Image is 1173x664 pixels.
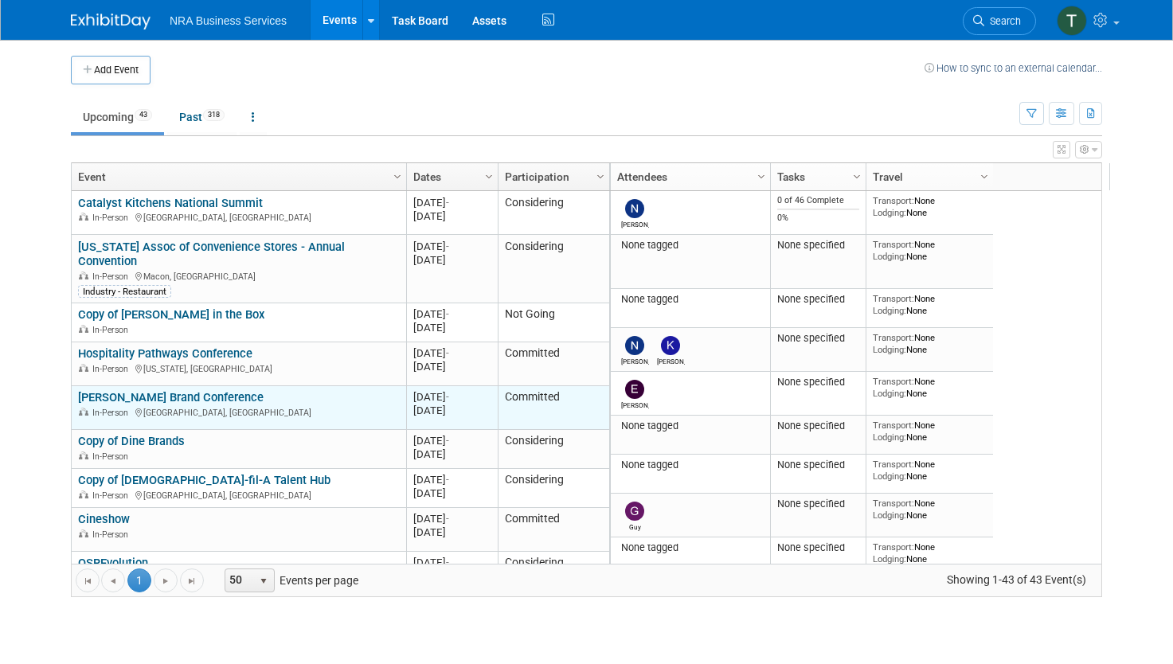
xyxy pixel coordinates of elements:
span: Column Settings [850,170,863,183]
div: [DATE] [413,346,491,360]
td: Committed [498,342,609,386]
a: Go to the previous page [101,568,125,592]
span: - [446,513,449,525]
a: Copy of Dine Brands [78,434,185,448]
a: Dates [413,163,487,190]
a: Go to the first page [76,568,100,592]
button: Add Event [71,56,151,84]
span: Lodging: [873,388,906,399]
div: None specified [777,376,860,389]
img: Neeley Carlson [625,336,644,355]
img: In-Person Event [79,490,88,498]
td: Considering [498,552,609,591]
a: Catalyst Kitchens National Summit [78,196,263,210]
span: - [446,308,449,320]
img: In-Person Event [79,451,88,459]
span: Go to the first page [81,575,94,588]
span: 43 [135,109,152,121]
a: Go to the next page [154,568,178,592]
div: Elizabeth Rice [621,399,649,409]
div: [DATE] [413,434,491,447]
div: Industry - Restaurant [78,285,171,298]
span: Transport: [873,498,914,509]
div: 0 of 46 Complete [777,195,860,206]
div: [DATE] [413,525,491,539]
div: [DATE] [413,447,491,461]
a: Copy of [DEMOGRAPHIC_DATA]-fil-A Talent Hub [78,473,330,487]
div: Neeley Carlson [621,218,649,228]
span: In-Person [92,325,133,335]
div: None None [873,420,987,443]
a: How to sync to an external calendar... [925,62,1102,74]
a: Cineshow [78,512,130,526]
a: Travel [873,163,983,190]
span: Lodging: [873,510,906,521]
div: None None [873,498,987,521]
span: Lodging: [873,471,906,482]
span: In-Person [92,271,133,282]
a: Column Settings [849,163,866,187]
span: Transport: [873,195,914,206]
a: [US_STATE] Assoc of Convenience Stores - Annual Convention [78,240,345,269]
a: Past318 [167,102,237,132]
span: - [446,197,449,209]
a: Attendees [617,163,760,190]
span: - [446,474,449,486]
span: Column Settings [978,170,991,183]
div: None None [873,293,987,316]
td: Not Going [498,303,609,342]
span: Transport: [873,420,914,431]
div: None None [873,195,987,218]
img: ExhibitDay [71,14,151,29]
span: Column Settings [391,170,404,183]
a: Event [78,163,396,190]
a: Column Settings [592,163,610,187]
div: [DATE] [413,512,491,525]
div: [DATE] [413,473,491,486]
div: None specified [777,420,860,432]
span: 1 [127,568,151,592]
span: Transport: [873,332,914,343]
span: In-Person [92,364,133,374]
div: [DATE] [413,209,491,223]
a: Column Settings [389,163,407,187]
img: In-Person Event [79,213,88,221]
div: None tagged [617,293,764,306]
div: Neeley Carlson [621,355,649,365]
span: Transport: [873,541,914,553]
span: Lodging: [873,553,906,564]
div: None specified [777,498,860,510]
div: [DATE] [413,390,491,404]
td: Considering [498,469,609,508]
span: Column Settings [755,170,768,183]
div: None tagged [617,541,764,554]
img: Kay Allen [661,336,680,355]
a: QSREvolution [78,556,148,570]
img: In-Person Event [79,364,88,372]
span: In-Person [92,451,133,462]
div: [GEOGRAPHIC_DATA], [GEOGRAPHIC_DATA] [78,210,399,224]
div: None specified [777,541,860,554]
div: [DATE] [413,556,491,569]
span: 50 [225,569,252,592]
div: Macon, [GEOGRAPHIC_DATA] [78,269,399,283]
div: [DATE] [413,253,491,267]
span: Lodging: [873,344,906,355]
a: [PERSON_NAME] Brand Conference [78,390,264,404]
td: Committed [498,386,609,430]
a: Go to the last page [180,568,204,592]
a: Hospitality Pathways Conference [78,346,252,361]
span: Showing 1-43 of 43 Event(s) [933,568,1101,591]
div: Guy Weaver [621,521,649,531]
span: Transport: [873,459,914,470]
span: - [446,240,449,252]
div: [US_STATE], [GEOGRAPHIC_DATA] [78,361,399,375]
span: Transport: [873,239,914,250]
div: None None [873,541,987,564]
span: In-Person [92,529,133,540]
img: Elizabeth Rice [625,380,644,399]
span: Go to the previous page [107,575,119,588]
span: Go to the last page [186,575,198,588]
div: None tagged [617,459,764,471]
span: NRA Business Services [170,14,287,27]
